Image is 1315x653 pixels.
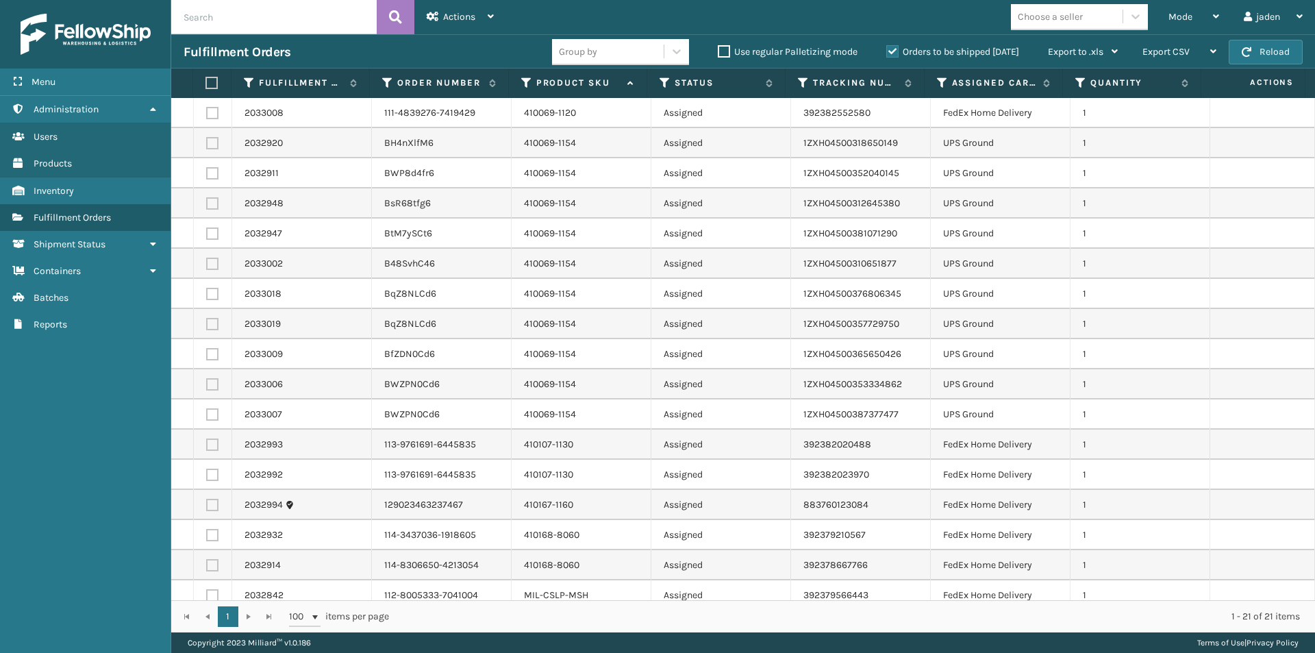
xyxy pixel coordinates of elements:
[651,98,791,128] td: Assigned
[1142,46,1190,58] span: Export CSV
[803,137,898,149] a: 1ZXH04500318650149
[245,136,283,150] a: 2032920
[21,14,151,55] img: logo
[524,589,588,601] a: MIL-CSLP-MSH
[931,128,1070,158] td: UPS Ground
[372,98,512,128] td: 111-4839276-7419429
[372,490,512,520] td: 129023463237467
[245,558,281,572] a: 2032914
[931,460,1070,490] td: FedEx Home Delivery
[259,77,343,89] label: Fulfillment Order Id
[1070,490,1210,520] td: 1
[1247,638,1299,648] a: Privacy Policy
[245,317,281,331] a: 2033019
[651,249,791,279] td: Assigned
[245,378,283,391] a: 2033006
[245,347,283,361] a: 2033009
[289,610,310,624] span: 100
[931,219,1070,249] td: UPS Ground
[372,309,512,339] td: BqZ8NLCd6
[34,292,68,304] span: Batches
[803,197,900,209] a: 1ZXH04500312645380
[1070,98,1210,128] td: 1
[245,287,281,301] a: 2033018
[651,339,791,369] td: Assigned
[931,369,1070,399] td: UPS Ground
[1070,460,1210,490] td: 1
[931,339,1070,369] td: UPS Ground
[245,589,284,602] a: 2032842
[1070,128,1210,158] td: 1
[245,468,283,482] a: 2032992
[1070,399,1210,430] td: 1
[651,158,791,188] td: Assigned
[1070,188,1210,219] td: 1
[34,158,72,169] span: Products
[931,520,1070,550] td: FedEx Home Delivery
[651,219,791,249] td: Assigned
[651,460,791,490] td: Assigned
[218,606,238,627] a: 1
[1070,158,1210,188] td: 1
[372,128,512,158] td: BH4nXlfM6
[245,408,282,421] a: 2033007
[651,580,791,611] td: Assigned
[245,528,283,542] a: 2032932
[34,238,105,250] span: Shipment Status
[803,378,902,390] a: 1ZXH04500353334862
[372,550,512,580] td: 114-8306650-4213054
[931,550,1070,580] td: FedEx Home Delivery
[931,580,1070,611] td: FedEx Home Delivery
[524,258,576,269] a: 410069-1154
[651,128,791,158] td: Assigned
[372,279,512,309] td: BqZ8NLCd6
[813,77,897,89] label: Tracking Number
[803,107,871,119] a: 392382552580
[651,279,791,309] td: Assigned
[188,632,311,653] p: Copyright 2023 Milliard™ v 1.0.186
[524,167,576,179] a: 410069-1154
[524,408,576,420] a: 410069-1154
[372,188,512,219] td: BsR68tfg6
[372,399,512,430] td: BWZPN0Cd6
[803,167,899,179] a: 1ZXH04500352040145
[1070,520,1210,550] td: 1
[1070,279,1210,309] td: 1
[651,550,791,580] td: Assigned
[559,45,597,59] div: Group by
[524,227,576,239] a: 410069-1154
[803,529,866,541] a: 392379210567
[245,227,282,241] a: 2032947
[524,197,576,209] a: 410069-1154
[245,498,283,512] a: 2032994
[372,580,512,611] td: 112-8005333-7041004
[524,107,576,119] a: 410069-1120
[397,77,481,89] label: Order Number
[931,279,1070,309] td: UPS Ground
[651,369,791,399] td: Assigned
[524,318,576,330] a: 410069-1154
[443,11,475,23] span: Actions
[931,309,1070,339] td: UPS Ground
[408,610,1300,624] div: 1 - 21 of 21 items
[1070,369,1210,399] td: 1
[524,499,573,510] a: 410167-1160
[1229,40,1303,64] button: Reload
[245,167,279,180] a: 2032911
[1168,11,1192,23] span: Mode
[952,77,1036,89] label: Assigned Carrier Service
[1048,46,1103,58] span: Export to .xls
[1070,430,1210,460] td: 1
[524,288,576,299] a: 410069-1154
[803,348,901,360] a: 1ZXH04500365650426
[803,499,868,510] a: 883760123084
[536,77,621,89] label: Product SKU
[372,430,512,460] td: 113-9761691-6445835
[245,257,283,271] a: 2033002
[372,249,512,279] td: B48SvhC46
[803,559,868,571] a: 392378667766
[372,369,512,399] td: BWZPN0Cd6
[931,158,1070,188] td: UPS Ground
[803,408,899,420] a: 1ZXH04500387377477
[931,430,1070,460] td: FedEx Home Delivery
